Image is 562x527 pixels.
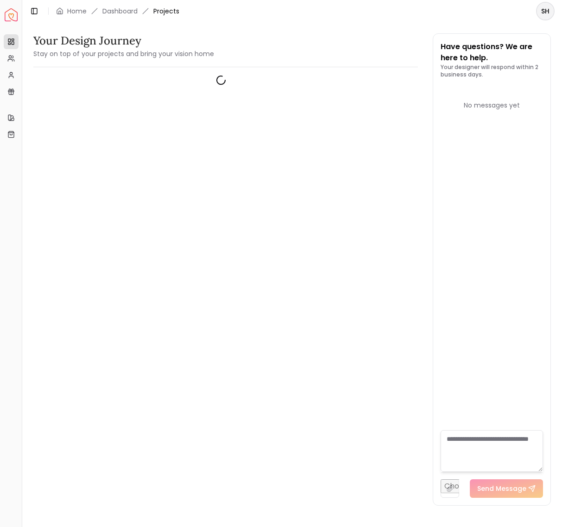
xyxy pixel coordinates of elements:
[67,6,87,16] a: Home
[56,6,179,16] nav: breadcrumb
[5,8,18,21] a: Spacejoy
[5,8,18,21] img: Spacejoy Logo
[33,49,214,58] small: Stay on top of your projects and bring your vision home
[441,41,543,63] p: Have questions? We are here to help.
[536,2,555,20] button: SH
[441,63,543,78] p: Your designer will respond within 2 business days.
[537,3,554,19] span: SH
[153,6,179,16] span: Projects
[441,101,543,110] div: No messages yet
[102,6,138,16] a: Dashboard
[33,33,214,48] h3: Your Design Journey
